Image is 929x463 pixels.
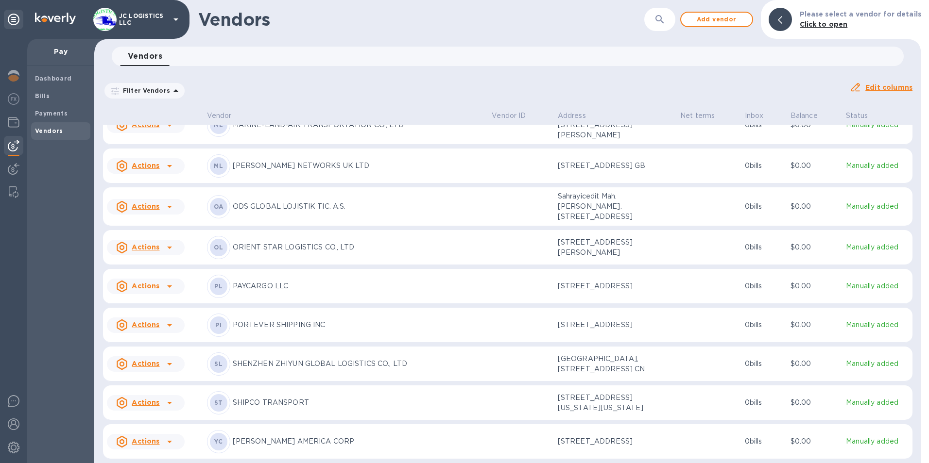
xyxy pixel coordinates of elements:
[846,161,909,171] p: Manually added
[800,20,848,28] b: Click to open
[132,437,159,445] u: Actions
[689,14,744,25] span: Add vendor
[558,111,586,121] p: Address
[846,120,909,130] p: Manually added
[791,281,838,291] p: $0.00
[233,120,484,130] p: MARINE-LAND-AIR TRANSPORTATION CO., LTD
[233,242,484,252] p: ORIENT STAR LOGISTICS CO., LTD
[35,110,68,117] b: Payments
[132,398,159,406] u: Actions
[865,83,912,91] u: Edit columns
[233,320,484,330] p: PORTEVER SHIPPING INC
[8,116,19,128] img: Wallets
[558,320,655,330] p: [STREET_ADDRESS]
[132,282,159,290] u: Actions
[207,111,232,121] p: Vendor
[791,397,838,408] p: $0.00
[492,111,538,121] span: Vendor ID
[558,161,655,171] p: [STREET_ADDRESS] GB
[558,281,655,291] p: [STREET_ADDRESS]
[35,127,63,134] b: Vendors
[745,120,783,130] p: 0 bills
[214,399,223,406] b: ST
[745,242,783,252] p: 0 bills
[207,111,244,121] span: Vendor
[745,281,783,291] p: 0 bills
[745,111,764,121] p: Inbox
[680,111,715,121] p: Net terms
[791,201,838,212] p: $0.00
[791,111,830,121] span: Balance
[558,436,655,446] p: [STREET_ADDRESS]
[846,281,909,291] p: Manually added
[128,50,162,63] span: Vendors
[791,320,838,330] p: $0.00
[846,111,868,121] p: Status
[745,111,776,121] span: Inbox
[119,86,170,95] p: Filter Vendors
[35,92,50,99] b: Bills
[791,359,838,369] p: $0.00
[745,161,783,171] p: 0 bills
[745,359,783,369] p: 0 bills
[846,242,909,252] p: Manually added
[680,111,727,121] span: Net terms
[558,354,655,374] p: [GEOGRAPHIC_DATA], [STREET_ADDRESS] CN
[35,75,72,82] b: Dashboard
[233,397,484,408] p: SHIPCO TRANSPORT
[198,9,644,30] h1: Vendors
[558,111,599,121] span: Address
[132,243,159,251] u: Actions
[233,359,484,369] p: SHENZHEN ZHIYUN GLOBAL LOGISTICS CO., LTD
[558,191,655,222] p: Sahrayicedit Mah. [PERSON_NAME]. [STREET_ADDRESS]
[233,436,484,446] p: [PERSON_NAME] AMERICA CORP
[846,397,909,408] p: Manually added
[791,120,838,130] p: $0.00
[800,10,921,18] b: Please select a vendor for details
[846,320,909,330] p: Manually added
[846,201,909,212] p: Manually added
[846,436,909,446] p: Manually added
[791,436,838,446] p: $0.00
[214,360,223,367] b: SL
[492,111,526,121] p: Vendor ID
[745,201,783,212] p: 0 bills
[8,93,19,105] img: Foreign exchange
[745,436,783,446] p: 0 bills
[791,111,818,121] p: Balance
[35,13,76,24] img: Logo
[35,47,86,56] p: Pay
[558,237,655,258] p: [STREET_ADDRESS][PERSON_NAME]
[233,161,484,171] p: [PERSON_NAME] NETWORKS UK LTD
[4,10,23,29] div: Unpin categories
[214,121,223,129] b: ML
[214,438,223,445] b: YC
[791,161,838,171] p: $0.00
[215,321,222,329] b: PI
[132,321,159,329] u: Actions
[233,281,484,291] p: PAYCARGO LLC
[214,282,223,290] b: PL
[119,13,168,26] p: JC LOGISTICS LLC
[846,359,909,369] p: Manually added
[132,162,159,169] u: Actions
[132,202,159,210] u: Actions
[132,360,159,367] u: Actions
[558,110,655,140] p: Room No. 2016, [STREET_ADDRESS][PERSON_NAME]
[214,244,223,251] b: OL
[132,121,159,129] u: Actions
[745,320,783,330] p: 0 bills
[214,203,223,210] b: OA
[558,393,655,413] p: [STREET_ADDRESS][US_STATE][US_STATE]
[680,12,753,27] button: Add vendor
[214,162,223,169] b: ML
[233,201,484,212] p: ODS GLOBAL LOJISTIK TIC. A.S.
[745,397,783,408] p: 0 bills
[791,242,838,252] p: $0.00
